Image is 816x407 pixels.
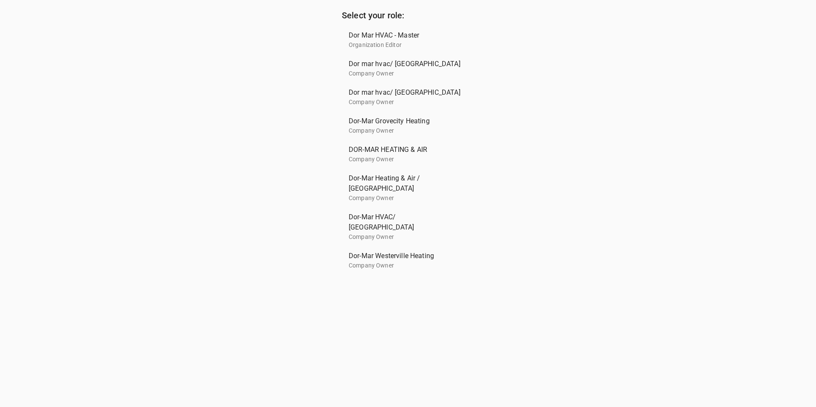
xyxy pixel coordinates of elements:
div: Dor mar hvac/ [GEOGRAPHIC_DATA]Company Owner [342,54,474,83]
span: Dor Mar HVAC - Master [349,30,460,41]
span: Dor-Mar HVAC/ [GEOGRAPHIC_DATA] [349,212,460,233]
span: Dor-Mar Grovecity Heating [349,116,460,126]
div: Dor-Mar HVAC/ [GEOGRAPHIC_DATA]Company Owner [342,207,474,246]
p: Organization Editor [349,41,460,49]
span: Dor-Mar Westerville Heating [349,251,460,261]
span: DOR-MAR HEATING & AIR [349,145,460,155]
p: Company Owner [349,233,460,241]
span: Dor-Mar Heating & Air / [GEOGRAPHIC_DATA] [349,173,460,194]
div: DOR-MAR HEATING & AIRCompany Owner [342,140,474,169]
h6: Select your role: [342,9,474,22]
div: Dor mar hvac/ [GEOGRAPHIC_DATA]Company Owner [342,83,474,111]
p: Company Owner [349,98,460,107]
p: Company Owner [349,194,460,203]
div: Dor-Mar Heating & Air / [GEOGRAPHIC_DATA]Company Owner [342,169,474,207]
span: Dor mar hvac/ [GEOGRAPHIC_DATA] [349,87,460,98]
p: Company Owner [349,126,460,135]
div: Dor-Mar Grovecity HeatingCompany Owner [342,111,474,140]
div: Dor Mar HVAC - MasterOrganization Editor [342,26,474,54]
p: Company Owner [349,261,460,270]
p: Company Owner [349,69,460,78]
div: Dor-Mar Westerville HeatingCompany Owner [342,246,474,275]
p: Company Owner [349,155,460,164]
span: Dor mar hvac/ [GEOGRAPHIC_DATA] [349,59,460,69]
